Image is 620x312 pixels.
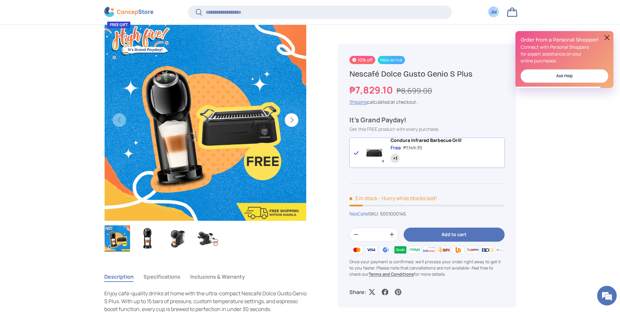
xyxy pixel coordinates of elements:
[349,116,504,124] div: It's Grand Payday!
[369,271,414,277] a: Terms and Conditions
[391,138,461,143] a: Condura Infrared Barbecue Grill
[465,245,480,255] img: qrph
[408,245,422,255] img: maya
[404,228,504,242] button: Add to cart
[490,9,497,16] div: JM
[521,69,608,83] a: Ask Help
[391,154,400,163] div: Quantity
[195,225,220,251] img: Nescafé Dolce Gusto Genio S Plus
[378,195,437,202] p: - Hurry while stocks last!
[393,245,407,255] img: grabpay
[403,145,422,151] div: ₱7,149.35
[135,225,160,251] img: https://concepstore.ph/products/genio-s-plus
[349,195,377,202] span: 3 in stock
[480,245,494,255] img: bdo
[521,43,608,64] p: Connect with Personal Shoppers for expert assistance on your online purchases.
[104,19,307,254] media-gallery: Gallery Viewer
[143,269,180,284] button: Specifications
[349,211,368,217] a: NesCafe
[349,56,375,64] span: 10% off
[349,288,366,296] p: Share:
[165,225,190,251] img: Nescafé Dolce Gusto Genio S Plus
[349,99,367,105] a: Shipping
[368,211,406,217] span: |
[349,126,440,132] span: Get this FREE product with every purchase.
[190,269,245,284] button: Inclusions & Warranty
[494,245,509,255] img: metrobank
[437,245,451,255] img: bpi
[396,85,432,96] s: ₱8,699.00
[349,98,504,105] div: calculated at checkout.
[391,137,461,143] span: Condura Infrared Barbecue Grill
[391,145,401,151] div: Free
[378,245,393,255] img: gcash
[451,245,465,255] img: ubp
[487,5,501,19] a: JM
[422,245,436,255] img: billease
[104,7,153,17] img: ConcepStore
[349,83,394,96] strong: ₱7,829.10
[521,36,608,43] h2: Order from a Personal Shopper!
[104,269,134,284] button: Description
[380,211,406,217] span: 5001000145
[107,22,130,28] div: FREE GIFT
[378,56,405,64] span: New arrival
[369,211,379,217] span: SKU:
[349,259,504,278] p: Once your payment is confirmed, we'll process your order right away to get it to you faster. Plea...
[105,225,130,251] img: Nescafé Dolce Gusto Genio S Plus
[364,245,378,255] img: visa
[349,245,364,255] img: master
[349,69,504,79] h1: Nescafé Dolce Gusto Genio S Plus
